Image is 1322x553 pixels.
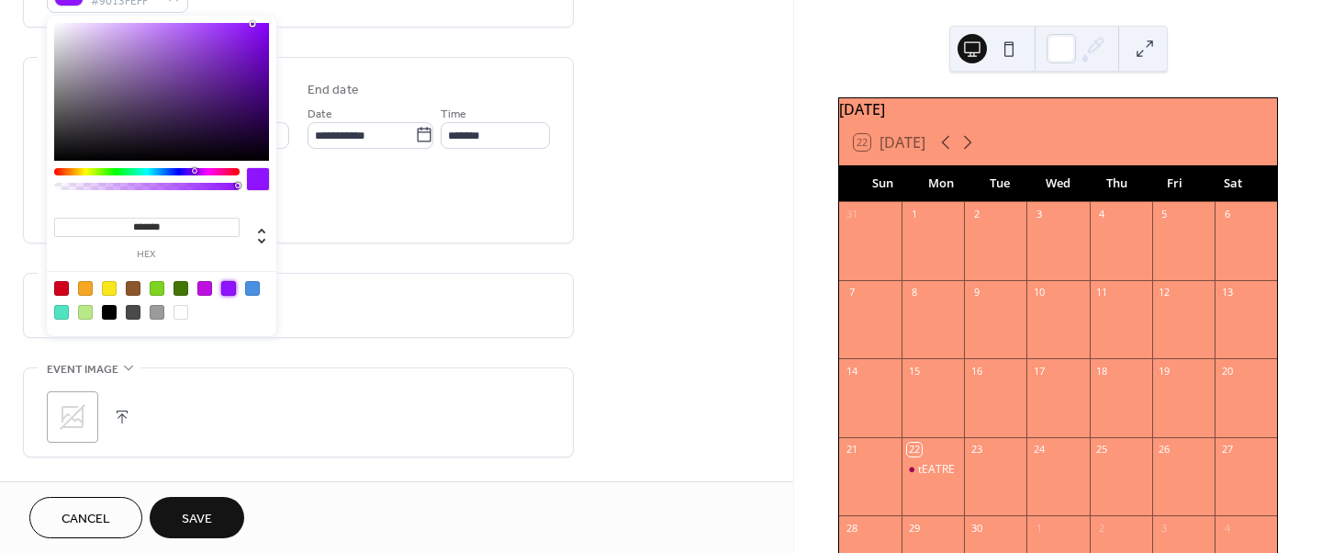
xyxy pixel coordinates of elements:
[907,208,921,221] div: 1
[907,364,921,378] div: 15
[1095,443,1109,457] div: 25
[907,286,921,299] div: 8
[441,104,466,123] span: Time
[907,443,921,457] div: 22
[174,281,188,296] div: #417505
[839,98,1277,120] div: [DATE]
[1220,286,1234,299] div: 13
[308,104,332,123] span: Date
[54,281,69,296] div: #D0021B
[54,305,69,320] div: #50E3C2
[1204,165,1262,202] div: Sat
[1032,364,1046,378] div: 17
[1032,286,1046,299] div: 10
[1158,286,1171,299] div: 12
[845,208,858,221] div: 31
[1032,521,1046,535] div: 1
[1158,208,1171,221] div: 5
[1095,208,1109,221] div: 4
[197,281,212,296] div: #BD10E0
[1220,443,1234,457] div: 27
[1095,286,1109,299] div: 11
[47,480,116,499] span: Event links
[1220,208,1234,221] div: 6
[102,305,117,320] div: #000000
[1032,208,1046,221] div: 3
[969,208,983,221] div: 2
[308,81,359,100] div: End date
[1029,165,1088,202] div: Wed
[174,305,188,320] div: #FFFFFF
[902,462,964,478] div: tEATRE
[47,360,118,379] span: Event image
[126,281,140,296] div: #8B572A
[969,443,983,457] div: 23
[102,281,117,296] div: #F8E71C
[913,165,971,202] div: Mon
[970,165,1029,202] div: Tue
[1158,443,1171,457] div: 26
[150,497,244,538] button: Save
[1032,443,1046,457] div: 24
[1095,521,1109,535] div: 2
[62,510,110,529] span: Cancel
[969,521,983,535] div: 30
[47,391,98,443] div: ;
[1095,364,1109,378] div: 18
[854,165,913,202] div: Sun
[126,305,140,320] div: #4A4A4A
[78,281,93,296] div: #F5A623
[1158,521,1171,535] div: 3
[1146,165,1204,202] div: Fri
[54,250,240,260] label: hex
[845,286,858,299] div: 7
[969,286,983,299] div: 9
[918,462,955,478] div: tEATRE
[182,510,212,529] span: Save
[1158,364,1171,378] div: 19
[845,443,858,457] div: 21
[150,281,164,296] div: #7ED321
[1087,165,1146,202] div: Thu
[907,521,921,535] div: 29
[1220,521,1234,535] div: 4
[29,497,142,538] button: Cancel
[78,305,93,320] div: #B8E986
[1220,364,1234,378] div: 20
[845,521,858,535] div: 28
[845,364,858,378] div: 14
[150,305,164,320] div: #9B9B9B
[221,281,236,296] div: #9013FE
[245,281,260,296] div: #4A90E2
[969,364,983,378] div: 16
